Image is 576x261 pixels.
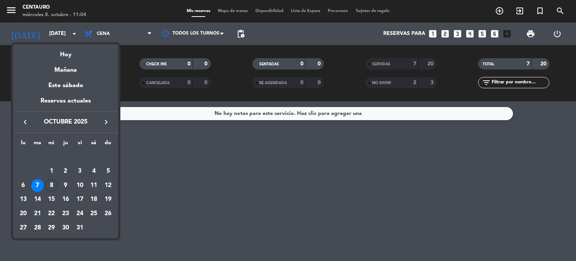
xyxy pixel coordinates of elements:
[45,179,58,192] div: 8
[44,192,58,207] td: 15 de octubre de 2025
[30,178,45,193] td: 7 de octubre de 2025
[13,96,118,112] div: Reservas actuales
[73,193,86,206] div: 17
[16,192,30,207] td: 13 de octubre de 2025
[31,222,44,234] div: 28
[31,179,44,192] div: 7
[44,207,58,221] td: 22 de octubre de 2025
[102,118,111,127] i: keyboard_arrow_right
[16,178,30,193] td: 6 de octubre de 2025
[45,165,58,178] div: 1
[44,221,58,235] td: 29 de octubre de 2025
[59,179,72,192] div: 9
[45,222,58,234] div: 29
[17,207,30,220] div: 20
[73,165,86,178] div: 3
[102,193,114,206] div: 19
[102,179,114,192] div: 12
[21,118,30,127] i: keyboard_arrow_left
[58,221,73,235] td: 30 de octubre de 2025
[32,117,99,127] span: octubre 2025
[44,164,58,178] td: 1 de octubre de 2025
[73,192,87,207] td: 17 de octubre de 2025
[73,207,87,221] td: 24 de octubre de 2025
[31,193,44,206] div: 14
[17,193,30,206] div: 13
[73,178,87,193] td: 10 de octubre de 2025
[99,117,113,127] button: keyboard_arrow_right
[17,179,30,192] div: 6
[44,139,58,150] th: miércoles
[87,165,100,178] div: 4
[58,164,73,178] td: 2 de octubre de 2025
[101,139,115,150] th: domingo
[16,221,30,235] td: 27 de octubre de 2025
[13,44,118,60] div: Hoy
[73,164,87,178] td: 3 de octubre de 2025
[30,221,45,235] td: 28 de octubre de 2025
[87,179,100,192] div: 11
[101,178,115,193] td: 12 de octubre de 2025
[101,192,115,207] td: 19 de octubre de 2025
[87,207,101,221] td: 25 de octubre de 2025
[30,192,45,207] td: 14 de octubre de 2025
[102,165,114,178] div: 5
[58,178,73,193] td: 9 de octubre de 2025
[30,207,45,221] td: 21 de octubre de 2025
[16,150,115,164] td: OCT.
[87,193,100,206] div: 18
[45,193,58,206] div: 15
[16,207,30,221] td: 20 de octubre de 2025
[73,221,87,235] td: 31 de octubre de 2025
[45,207,58,220] div: 22
[101,164,115,178] td: 5 de octubre de 2025
[13,75,118,96] div: Este sábado
[87,192,101,207] td: 18 de octubre de 2025
[87,207,100,220] div: 25
[16,139,30,150] th: lunes
[30,139,45,150] th: martes
[73,139,87,150] th: viernes
[87,178,101,193] td: 11 de octubre de 2025
[44,178,58,193] td: 8 de octubre de 2025
[13,60,118,75] div: Mañana
[59,222,72,234] div: 30
[59,165,72,178] div: 2
[73,207,86,220] div: 24
[18,117,32,127] button: keyboard_arrow_left
[17,222,30,234] div: 27
[87,164,101,178] td: 4 de octubre de 2025
[59,207,72,220] div: 23
[59,193,72,206] div: 16
[58,207,73,221] td: 23 de octubre de 2025
[73,179,86,192] div: 10
[87,139,101,150] th: sábado
[58,139,73,150] th: jueves
[102,207,114,220] div: 26
[58,192,73,207] td: 16 de octubre de 2025
[31,207,44,220] div: 21
[73,222,86,234] div: 31
[101,207,115,221] td: 26 de octubre de 2025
